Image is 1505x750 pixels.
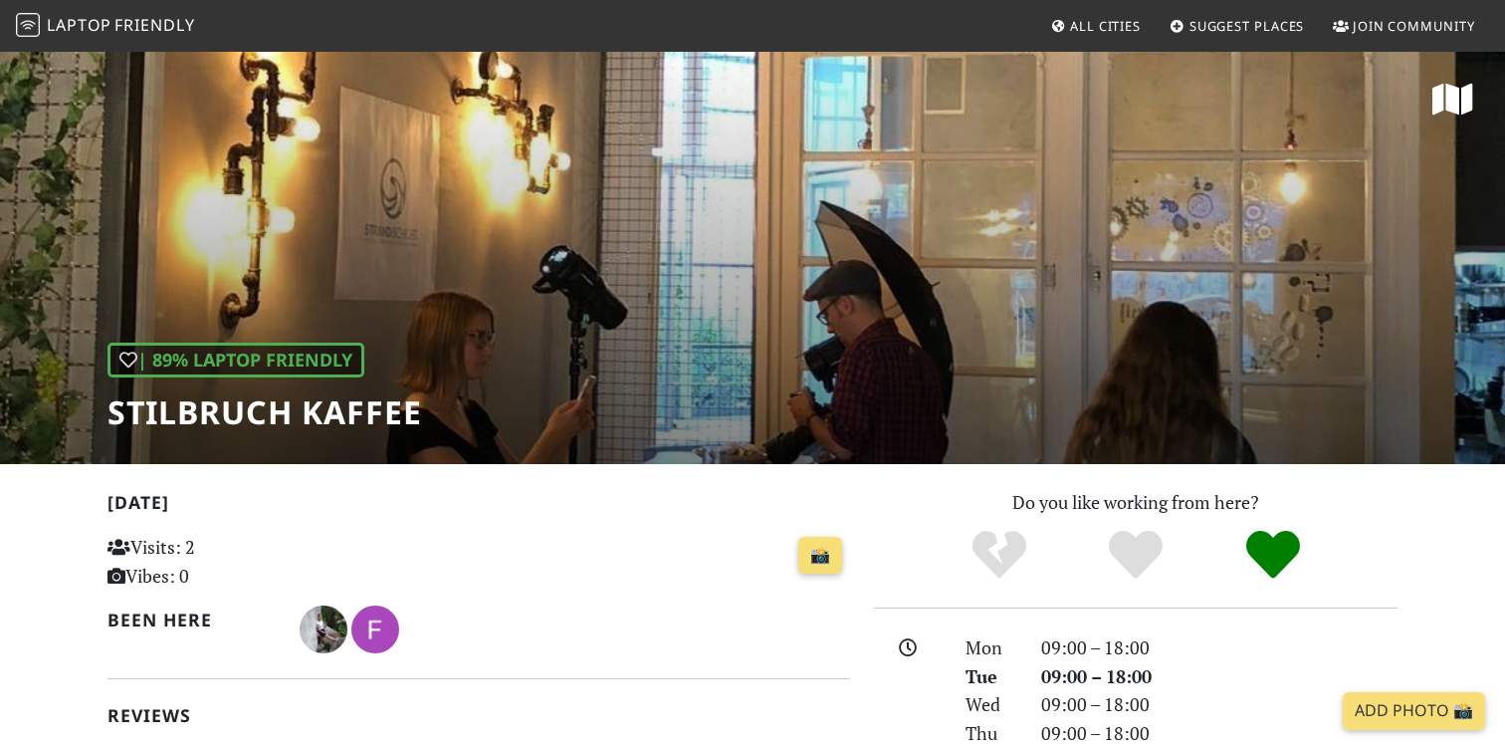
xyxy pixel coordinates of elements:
[954,690,1029,719] div: Wed
[300,616,351,639] span: chantal
[874,488,1397,517] p: Do you like working from here?
[1029,633,1409,662] div: 09:00 – 18:00
[16,13,40,37] img: LaptopFriendly
[1029,690,1409,719] div: 09:00 – 18:00
[1070,17,1141,35] span: All Cities
[1029,662,1409,691] div: 09:00 – 18:00
[1204,528,1342,583] div: Definitely!
[351,606,399,653] img: 2618-francisco.jpg
[107,393,422,431] h1: Stilbruch Kaffee
[1162,8,1313,44] a: Suggest Places
[1353,17,1475,35] span: Join Community
[107,492,850,521] h2: [DATE]
[107,705,850,726] h2: Reviews
[1325,8,1483,44] a: Join Community
[47,14,111,36] span: Laptop
[954,719,1029,748] div: Thu
[107,343,364,377] div: | 89% Laptop Friendly
[114,14,194,36] span: Friendly
[1189,17,1305,35] span: Suggest Places
[351,616,399,639] span: Francisco Rubin Capalbo
[954,633,1029,662] div: Mon
[931,528,1068,583] div: No
[1343,692,1485,730] a: Add Photo 📸
[1029,719,1409,748] div: 09:00 – 18:00
[107,533,339,591] p: Visits: 2 Vibes: 0
[798,537,842,575] a: 📸
[1042,8,1149,44] a: All Cities
[300,606,347,653] img: 3917-chantal.jpg
[107,610,276,630] h2: Been here
[954,662,1029,691] div: Tue
[16,9,195,44] a: LaptopFriendly LaptopFriendly
[1067,528,1204,583] div: Yes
